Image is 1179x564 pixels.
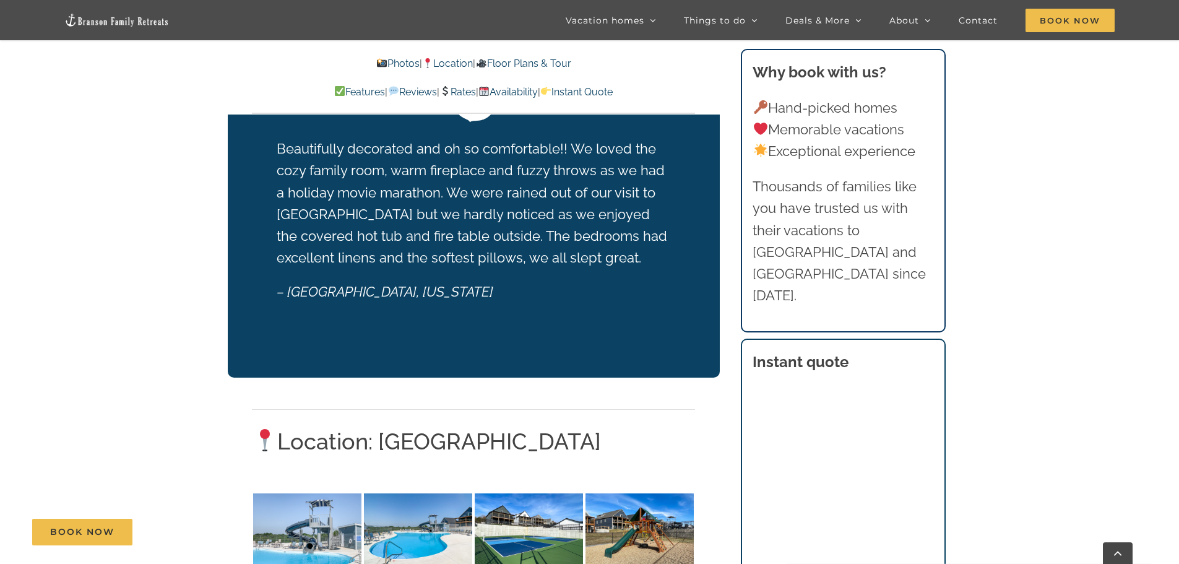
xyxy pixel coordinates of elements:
[64,13,170,27] img: Branson Family Retreats Logo
[252,56,695,72] p: | |
[252,84,695,100] p: | | | |
[540,86,613,98] a: Instant Quote
[32,519,132,545] a: Book Now
[785,16,850,25] span: Deals & More
[423,58,433,68] img: 📍
[478,86,538,98] a: Availability
[754,144,767,157] img: 🌟
[277,138,671,269] p: Beautifully decorated and oh so comfortable!! We loved the cozy family room, warm fireplace and f...
[684,16,746,25] span: Things to do
[334,86,385,98] a: Features
[387,86,436,98] a: Reviews
[889,16,919,25] span: About
[1026,9,1115,32] span: Book Now
[754,122,767,136] img: ❤️
[376,58,420,69] a: Photos
[959,16,998,25] span: Contact
[477,58,486,68] img: 🎥
[277,284,493,300] em: – [GEOGRAPHIC_DATA], [US_STATE]
[252,426,695,457] h2: Location: [GEOGRAPHIC_DATA]
[479,86,489,96] img: 📆
[50,527,114,537] span: Book Now
[566,16,644,25] span: Vacation homes
[753,97,933,163] p: Hand-picked homes Memorable vacations Exceptional experience
[422,58,473,69] a: Location
[753,176,933,306] p: Thousands of families like you have trusted us with their vacations to [GEOGRAPHIC_DATA] and [GEO...
[753,61,933,84] h3: Why book with us?
[377,58,387,68] img: 📸
[754,100,767,114] img: 🔑
[335,86,345,96] img: ✅
[440,86,450,96] img: 💲
[753,353,849,371] strong: Instant quote
[254,429,276,451] img: 📍
[475,58,571,69] a: Floor Plans & Tour
[439,86,476,98] a: Rates
[541,86,551,96] img: 👉
[389,86,399,96] img: 💬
